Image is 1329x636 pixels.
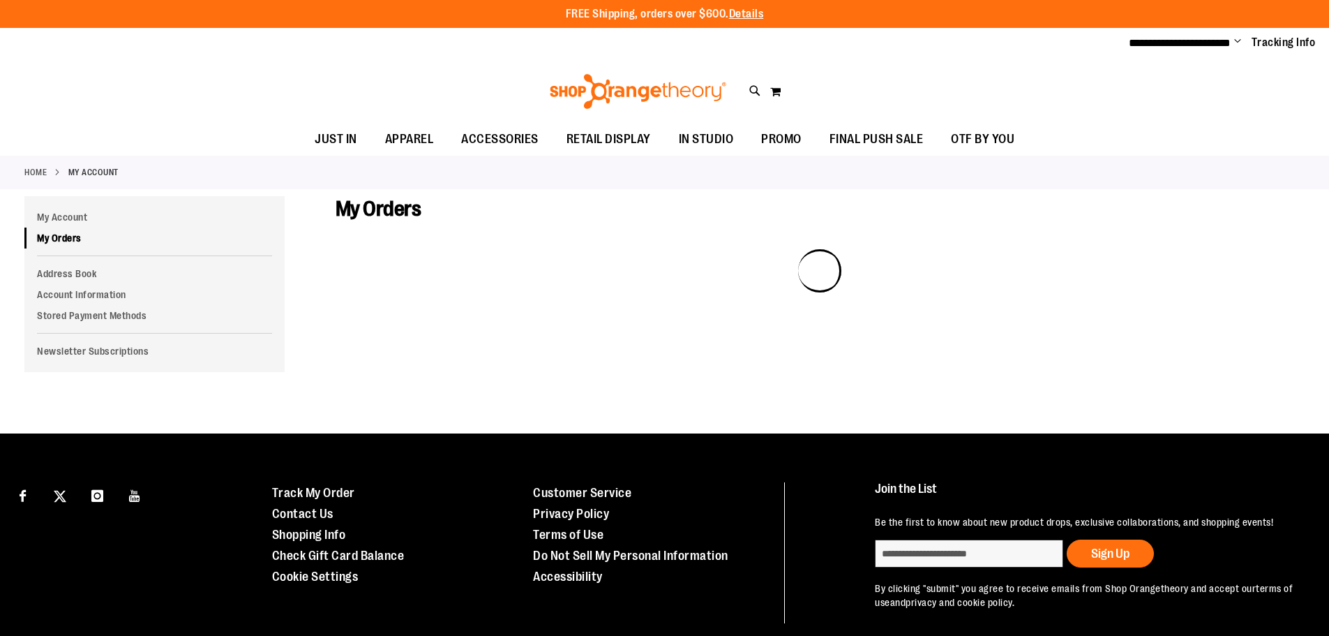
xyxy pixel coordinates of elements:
[272,528,346,542] a: Shopping Info
[68,166,119,179] strong: My Account
[24,228,285,249] a: My Orders
[48,482,73,507] a: Visit our X page
[875,582,1297,609] p: By clicking "submit" you agree to receive emails from Shop Orangetheory and accept our and
[533,570,603,584] a: Accessibility
[829,124,924,155] span: FINAL PUSH SALE
[566,124,651,155] span: RETAIL DISPLAY
[85,482,110,507] a: Visit our Instagram page
[566,6,764,22] p: FREE Shipping, orders over $600.
[385,124,434,155] span: APPAREL
[761,124,802,155] span: PROMO
[315,124,357,155] span: JUST IN
[906,597,1014,608] a: privacy and cookie policy.
[665,124,748,156] a: IN STUDIO
[272,507,333,521] a: Contact Us
[123,482,147,507] a: Visit our Youtube page
[301,124,371,156] a: JUST IN
[371,124,448,156] a: APPAREL
[24,207,285,228] a: My Account
[875,540,1063,568] input: enter email
[1091,547,1129,561] span: Sign Up
[816,124,938,156] a: FINAL PUSH SALE
[1252,35,1316,50] a: Tracking Info
[272,570,359,584] a: Cookie Settings
[533,549,728,563] a: Do Not Sell My Personal Information
[875,515,1297,529] p: Be the first to know about new product drops, exclusive collaborations, and shopping events!
[951,124,1014,155] span: OTF BY YOU
[875,482,1297,508] h4: Join the List
[272,486,355,500] a: Track My Order
[24,284,285,305] a: Account Information
[937,124,1028,156] a: OTF BY YOU
[533,486,631,500] a: Customer Service
[24,305,285,326] a: Stored Payment Methods
[1234,36,1241,50] button: Account menu
[679,124,734,155] span: IN STUDIO
[336,197,421,221] span: My Orders
[533,507,609,521] a: Privacy Policy
[24,263,285,284] a: Address Book
[548,74,728,109] img: Shop Orangetheory
[24,166,47,179] a: Home
[24,341,285,362] a: Newsletter Subscriptions
[54,490,66,503] img: Twitter
[533,528,603,542] a: Terms of Use
[272,549,405,563] a: Check Gift Card Balance
[553,124,665,156] a: RETAIL DISPLAY
[461,124,539,155] span: ACCESSORIES
[10,482,35,507] a: Visit our Facebook page
[1067,540,1154,568] button: Sign Up
[447,124,553,156] a: ACCESSORIES
[747,124,816,156] a: PROMO
[729,8,764,20] a: Details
